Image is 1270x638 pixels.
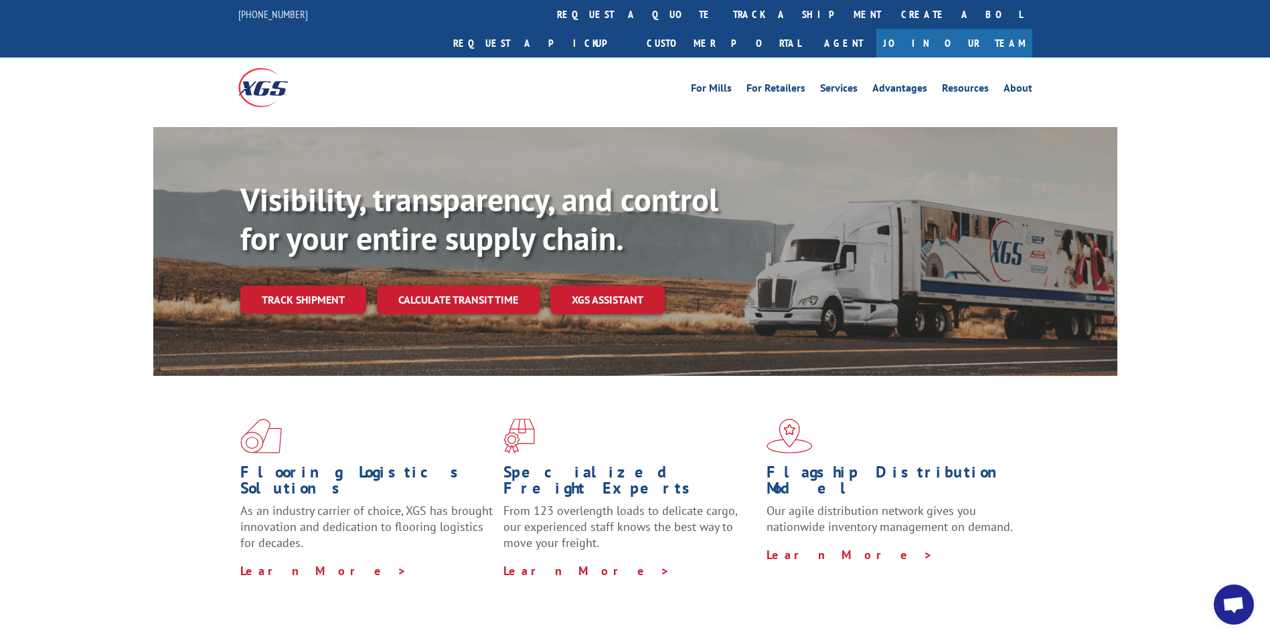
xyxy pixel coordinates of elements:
[820,83,858,98] a: Services
[767,464,1020,503] h1: Flagship Distribution Model
[767,419,813,453] img: xgs-icon-flagship-distribution-model-red
[240,464,493,503] h1: Flooring Logistics Solutions
[240,286,366,314] a: Track shipment
[767,547,933,562] a: Learn More >
[503,464,757,503] h1: Specialized Freight Experts
[240,503,493,550] span: As an industry carrier of choice, XGS has brought innovation and dedication to flooring logistics...
[240,563,407,578] a: Learn More >
[503,503,757,562] p: From 123 overlength loads to delicate cargo, our experienced staff knows the best way to move you...
[503,563,670,578] a: Learn More >
[238,7,308,21] a: [PHONE_NUMBER]
[443,29,637,58] a: Request a pickup
[240,179,718,259] b: Visibility, transparency, and control for your entire supply chain.
[1004,83,1032,98] a: About
[1214,584,1254,625] a: Open chat
[767,503,1013,534] span: Our agile distribution network gives you nationwide inventory management on demand.
[746,83,805,98] a: For Retailers
[377,286,540,314] a: Calculate transit time
[691,83,732,98] a: For Mills
[872,83,927,98] a: Advantages
[811,29,876,58] a: Agent
[637,29,811,58] a: Customer Portal
[942,83,989,98] a: Resources
[503,419,535,453] img: xgs-icon-focused-on-flooring-red
[876,29,1032,58] a: Join Our Team
[550,286,665,314] a: XGS ASSISTANT
[240,419,282,453] img: xgs-icon-total-supply-chain-intelligence-red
